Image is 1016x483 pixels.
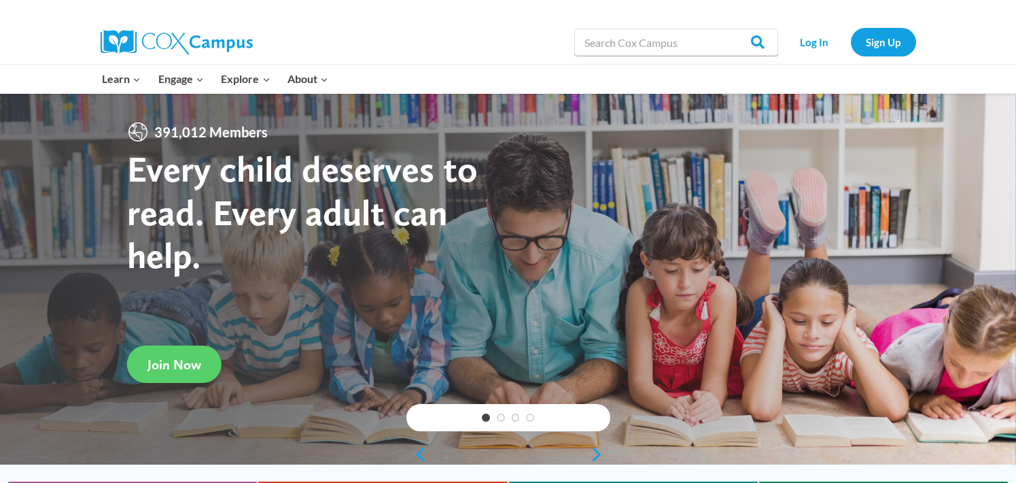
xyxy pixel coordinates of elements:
[147,356,201,373] span: Join Now
[526,414,534,422] a: 4
[127,346,222,383] a: Join Now
[851,28,916,56] a: Sign Up
[406,441,610,468] div: content slider buttons
[127,147,478,277] strong: Every child deserves to read. Every adult can help.
[574,29,778,56] input: Search Cox Campus
[512,414,520,422] a: 3
[149,121,273,143] span: 391,012 Members
[94,65,337,93] nav: Primary Navigation
[287,70,328,88] span: About
[158,70,204,88] span: Engage
[406,446,427,463] a: previous
[785,28,916,56] nav: Secondary Navigation
[590,446,610,463] a: next
[785,28,844,56] a: Log In
[482,414,490,422] a: 1
[101,30,253,54] img: Cox Campus
[497,414,505,422] a: 2
[102,70,141,88] span: Learn
[221,70,270,88] span: Explore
